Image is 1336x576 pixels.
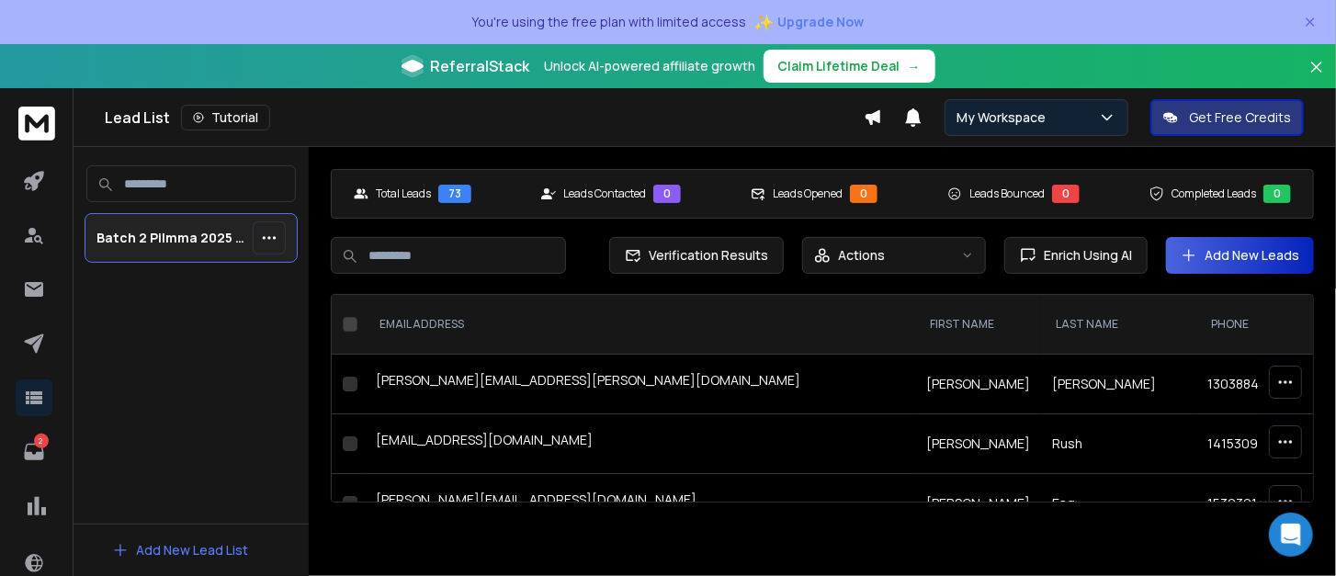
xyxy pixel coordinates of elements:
th: LAST NAME [1041,295,1196,355]
button: Verification Results [609,237,784,274]
button: Add New Lead List [97,532,263,569]
span: ReferralStack [431,55,530,77]
button: ✨Upgrade Now [754,4,865,40]
p: You're using the free plan with limited access [472,13,747,31]
div: [PERSON_NAME][EMAIL_ADDRESS][PERSON_NAME][DOMAIN_NAME] [376,371,904,397]
div: 73 [438,185,471,203]
p: Batch 2 Pilmma 2025 List [96,229,245,247]
p: Leads Opened [773,186,843,201]
td: [PERSON_NAME] [1041,355,1196,414]
button: Add New Leads [1166,237,1314,274]
p: Leads Contacted [563,186,646,201]
p: Total Leads [376,186,431,201]
a: Add New Leads [1181,246,1299,265]
td: [PERSON_NAME] [915,474,1041,534]
button: Tutorial [181,105,270,130]
button: Claim Lifetime Deal→ [764,50,935,83]
td: Esq. [1041,474,1196,534]
button: Close banner [1305,55,1329,99]
span: Upgrade Now [778,13,865,31]
div: [EMAIL_ADDRESS][DOMAIN_NAME] [376,431,904,457]
td: Rush [1041,414,1196,474]
p: Get Free Credits [1189,108,1291,127]
th: Phone [1196,295,1304,355]
th: FIRST NAME [915,295,1041,355]
div: Open Intercom Messenger [1269,513,1313,557]
p: Leads Bounced [969,186,1045,201]
p: 2 [34,434,49,448]
div: 0 [1052,185,1080,203]
p: Actions [838,246,885,265]
div: 0 [653,185,681,203]
div: Lead List [105,105,864,130]
div: [PERSON_NAME][EMAIL_ADDRESS][DOMAIN_NAME] [376,491,904,516]
td: 15303213008 [1196,474,1304,534]
span: → [908,57,921,75]
span: Verification Results [641,246,768,265]
p: My Workspace [957,108,1053,127]
button: Enrich Using AI [1004,237,1148,274]
span: ✨ [754,9,775,35]
p: Unlock AI-powered affiliate growth [545,57,756,75]
a: 2 [16,434,52,470]
td: 13038846007 [1196,355,1304,414]
div: 0 [850,185,877,203]
div: 0 [1263,185,1291,203]
td: [PERSON_NAME] [915,414,1041,474]
td: [PERSON_NAME] [915,355,1041,414]
p: Completed Leads [1172,186,1256,201]
th: EMAIL ADDRESS [365,295,915,355]
span: Enrich Using AI [1036,246,1132,265]
button: Get Free Credits [1150,99,1304,136]
td: 14153094408 [1196,414,1304,474]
